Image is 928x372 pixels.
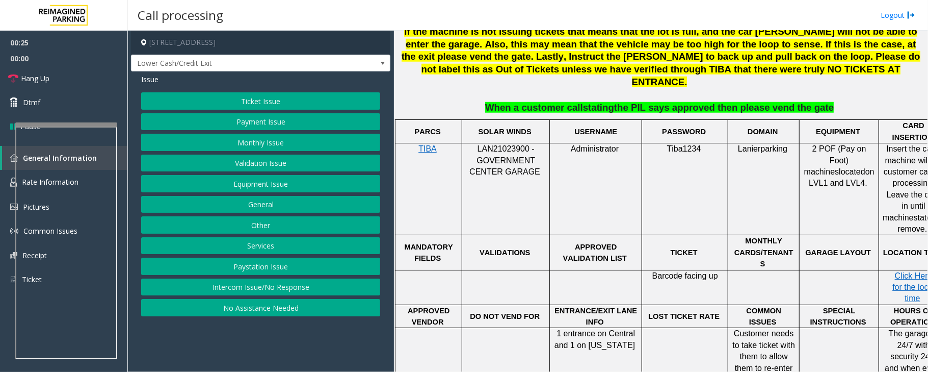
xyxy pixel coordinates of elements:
a: General Information [2,146,127,170]
button: Other [141,216,380,234]
span: located [839,167,865,176]
span: 2 POF (Pay on Foot) machines [804,144,866,176]
button: Payment Issue [141,113,380,131]
h4: [STREET_ADDRESS] [131,31,390,55]
span: Pause [20,121,41,132]
span: GARAGE LAYOUT [805,249,871,257]
img: 'icon' [10,227,18,235]
span: PASSWORD [662,128,706,136]
span: DO NOT VEND FOR [470,312,540,320]
img: 'icon' [10,252,17,259]
button: Ticket Issue [141,92,380,110]
span: Issue [141,74,158,85]
img: logout [907,10,915,20]
span: APPROVED VENDOR [408,307,449,326]
button: Equipment Issue [141,175,380,192]
span: EQUIPMENT [816,128,860,136]
span: TIBA [418,144,437,153]
img: 'icon' [10,154,18,162]
button: General [141,196,380,213]
button: Monthly Issue [141,134,380,151]
img: 'icon' [10,275,17,284]
span: PARCS [415,128,441,136]
span: DOMAIN [748,128,778,136]
button: Paystation Issue [141,258,380,275]
span: 1 entrance on Central and 1 on [US_STATE] [554,329,635,349]
span: MONTHLY CARDS/TENANTS [734,237,793,268]
button: No Assistance Needed [141,299,380,316]
span: SOLAR WINDS [479,128,532,136]
span: TICKET [671,249,698,257]
span: Tiba1234 [667,144,701,153]
span: If the machine is not issuing tickets that means that the lot is full, and the car [PERSON_NAME] ... [402,26,920,87]
span: the PIL says approved then please vend the gate [614,102,834,113]
button: Intercom Issue/No Response [141,279,380,296]
span: Hang Up [21,73,49,84]
img: 'icon' [10,178,17,187]
span: ENTRANCE/EXIT LANE INFO [554,307,637,326]
span: MANDATORY FIELDS [405,243,453,262]
button: Validation Issue [141,155,380,172]
a: TIBA [418,145,437,153]
h3: Call processing [132,3,228,28]
span: When a customer call [485,102,583,113]
span: APPROVED VALIDATION LIST [563,243,627,262]
span: LOST TICKET RATE [648,312,720,320]
span: SPECIAL INSTRUCTIONS [810,307,866,326]
img: 'icon' [10,204,18,210]
span: COMMON ISSUES [747,307,781,326]
span: Barcode facing up [652,271,718,280]
span: stating [583,102,614,113]
a: Logout [881,10,915,20]
span: USERNAME [574,128,617,136]
span: Dtmf [23,97,40,108]
button: Services [141,237,380,255]
span: Lower Cash/Credit Exit [131,55,338,71]
span: LAN21023900 - GOVERNMENT CENTER GARAGE [469,144,540,176]
span: Administrator [571,144,619,153]
span: VALIDATIONS [480,249,530,257]
span: Lanierparking [738,144,787,153]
